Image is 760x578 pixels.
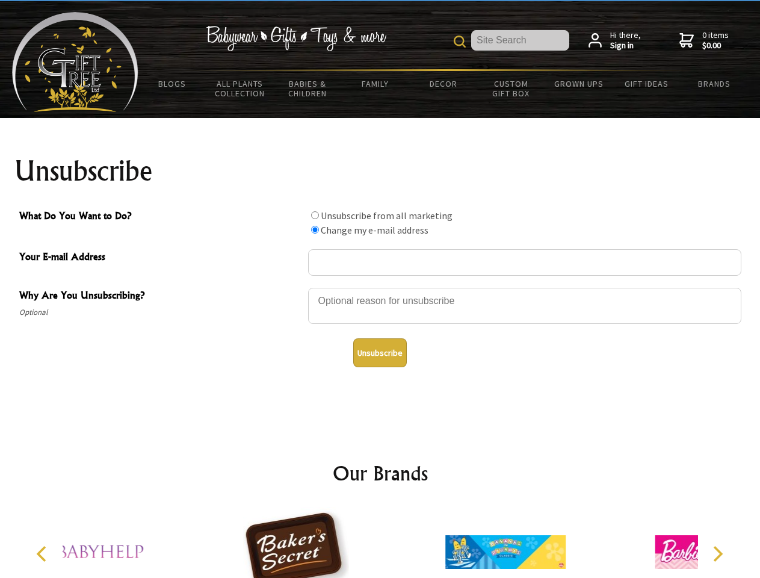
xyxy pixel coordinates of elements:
[471,30,569,51] input: Site Search
[138,71,206,96] a: BLOGS
[19,305,302,320] span: Optional
[14,157,746,185] h1: Unsubscribe
[19,288,302,305] span: Why Are You Unsubscribing?
[12,12,138,112] img: Babyware - Gifts - Toys and more...
[702,30,729,51] span: 0 items
[311,211,319,219] input: What Do You Want to Do?
[610,30,641,51] span: Hi there,
[353,338,407,367] button: Unsubscribe
[477,71,545,106] a: Custom Gift Box
[681,71,749,96] a: Brands
[30,541,57,567] button: Previous
[321,224,428,236] label: Change my e-mail address
[409,71,477,96] a: Decor
[19,249,302,267] span: Your E-mail Address
[704,541,731,567] button: Next
[702,40,729,51] strong: $0.00
[321,210,453,222] label: Unsubscribe from all marketing
[206,26,386,51] img: Babywear - Gifts - Toys & more
[19,208,302,226] span: What Do You Want to Do?
[610,40,641,51] strong: Sign in
[24,459,737,488] h2: Our Brands
[308,288,741,324] textarea: Why Are You Unsubscribing?
[589,30,641,51] a: Hi there,Sign in
[545,71,613,96] a: Grown Ups
[454,36,466,48] img: product search
[342,71,410,96] a: Family
[274,71,342,106] a: Babies & Children
[308,249,741,276] input: Your E-mail Address
[311,226,319,234] input: What Do You Want to Do?
[679,30,729,51] a: 0 items$0.00
[206,71,274,106] a: All Plants Collection
[613,71,681,96] a: Gift Ideas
